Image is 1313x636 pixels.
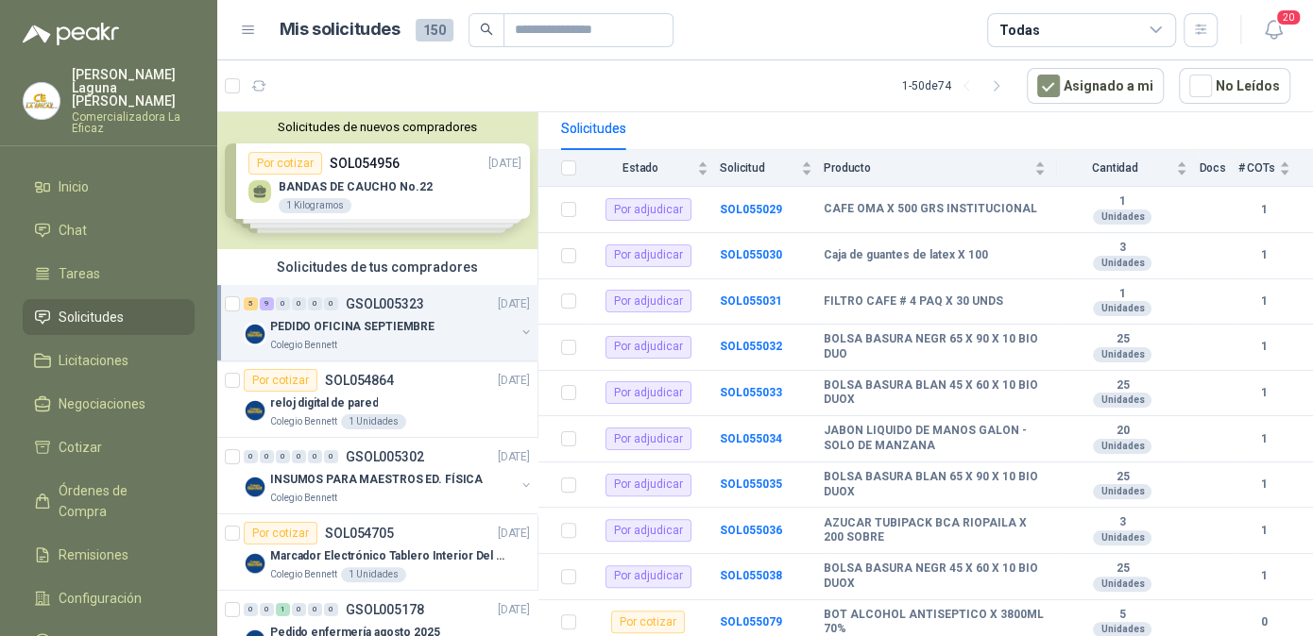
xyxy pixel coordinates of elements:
[341,567,406,582] div: 1 Unidades
[217,514,537,591] a: Por cotizarSOL054705[DATE] Company LogoMarcador Electrónico Tablero Interior Del Día Del Juego Pa...
[270,318,435,336] p: PEDIDO OFICINA SEPTIEMBRE
[270,567,337,582] p: Colegio Bennett
[217,112,537,249] div: Solicitudes de nuevos compradoresPor cotizarSOL054956[DATE] BANDAS DE CAUCHO No.221 KilogramosPor...
[1237,567,1290,585] b: 1
[999,20,1039,41] div: Todas
[824,248,988,263] b: Caja de guantes de latex X 100
[720,477,782,491] a: SOL055035
[720,340,782,353] b: SOL055032
[720,386,782,399] a: SOL055033
[824,378,1046,408] b: BOLSA BASURA BLAN 45 X 60 X 10 BIO DUOX
[1093,530,1151,545] div: Unidades
[244,476,266,498] img: Company Logo
[59,588,142,609] span: Configuración
[824,202,1037,217] b: CAFE OMA X 500 GRS INSTITUCIONAL
[23,299,195,335] a: Solicitudes
[605,290,691,312] div: Por adjudicar
[72,111,195,134] p: Comercializadora La Eficaz
[1093,439,1151,454] div: Unidades
[325,527,394,540] p: SOL054705
[605,565,691,588] div: Por adjudicar
[244,399,266,422] img: Company Logo
[824,332,1046,361] b: BOLSA BASURA NEGR 65 X 90 X 10 BIO DUO
[244,297,258,310] div: 5
[824,161,1031,175] span: Producto
[341,414,406,429] div: 1 Unidades
[605,519,691,542] div: Por adjudicar
[824,150,1057,187] th: Producto
[244,552,266,575] img: Company Logo
[824,516,1046,545] b: AZUCAR TUBIPACK BCA RIOPAILA X 200 SOBRE
[270,471,483,489] p: INSUMOS PARA MAESTROS ED. FÍSICA
[720,203,782,216] b: SOL055029
[217,361,537,438] a: Por cotizarSOL054864[DATE] Company Logoreloj digital de paredColegio Bennett1 Unidades
[1237,384,1290,402] b: 1
[270,491,337,506] p: Colegio Bennett
[720,569,782,582] a: SOL055038
[24,83,60,119] img: Company Logo
[72,68,195,108] p: [PERSON_NAME] Laguna [PERSON_NAME]
[498,372,530,390] p: [DATE]
[1237,522,1290,540] b: 1
[1093,393,1151,408] div: Unidades
[59,437,102,458] span: Cotizar
[605,336,691,359] div: Por adjudicar
[605,244,691,267] div: Por adjudicar
[720,524,782,537] a: SOL055036
[292,450,306,463] div: 0
[1256,13,1290,47] button: 20
[605,427,691,450] div: Por adjudicar
[23,429,195,465] a: Cotizar
[23,212,195,248] a: Chat
[1093,577,1151,592] div: Unidades
[1275,8,1302,26] span: 20
[824,424,1046,453] b: JABON LIQUIDO DE MANOS GALON - SOLO DE MANZANA
[23,537,195,573] a: Remisiones
[23,169,195,205] a: Inicio
[720,615,782,628] a: SOL055079
[1027,68,1164,104] button: Asignado a mi
[1093,347,1151,362] div: Unidades
[605,474,691,496] div: Por adjudicar
[346,450,424,463] p: GSOL005302
[720,432,782,445] a: SOL055034
[308,450,322,463] div: 0
[276,603,290,616] div: 1
[720,248,782,261] a: SOL055030
[346,603,424,616] p: GSOL005178
[902,71,1012,101] div: 1 - 50 de 74
[325,374,394,387] p: SOL054864
[1057,241,1187,256] b: 3
[1237,293,1290,310] b: 1
[720,161,797,175] span: Solicitud
[498,525,530,543] p: [DATE]
[605,381,691,404] div: Por adjudicar
[1237,476,1290,494] b: 1
[270,338,337,353] p: Colegio Bennett
[1093,484,1151,499] div: Unidades
[23,23,119,45] img: Logo peakr
[324,603,338,616] div: 0
[59,176,89,197] span: Inicio
[270,547,505,565] p: Marcador Electrónico Tablero Interior Del Día Del Juego Para Luchar, El Baloncesto O El Voleibol
[611,611,685,633] div: Por cotizar
[292,297,306,310] div: 0
[720,150,824,187] th: Solicitud
[324,297,338,310] div: 0
[260,450,274,463] div: 0
[23,343,195,378] a: Licitaciones
[23,256,195,292] a: Tareas
[480,23,493,36] span: search
[498,448,530,466] p: [DATE]
[59,544,128,565] span: Remisiones
[276,297,290,310] div: 0
[225,120,530,134] button: Solicitudes de nuevos compradores
[1057,424,1187,439] b: 20
[1057,194,1187,209] b: 1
